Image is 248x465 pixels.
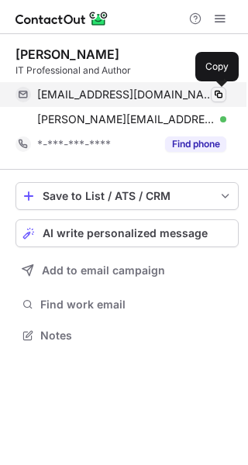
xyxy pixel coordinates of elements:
[37,112,215,126] span: [PERSON_NAME][EMAIL_ADDRESS][PERSON_NAME][DOMAIN_NAME]
[15,46,119,62] div: [PERSON_NAME]
[15,182,239,210] button: save-profile-one-click
[40,329,232,343] span: Notes
[15,9,108,28] img: ContactOut v5.3.10
[42,264,165,277] span: Add to email campaign
[15,64,239,77] div: IT Professional and Author
[15,294,239,315] button: Find work email
[40,298,232,312] span: Find work email
[43,190,212,202] div: Save to List / ATS / CRM
[165,136,226,152] button: Reveal Button
[37,88,215,102] span: [EMAIL_ADDRESS][DOMAIN_NAME]
[15,257,239,284] button: Add to email campaign
[15,325,239,346] button: Notes
[43,227,208,239] span: AI write personalized message
[15,219,239,247] button: AI write personalized message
